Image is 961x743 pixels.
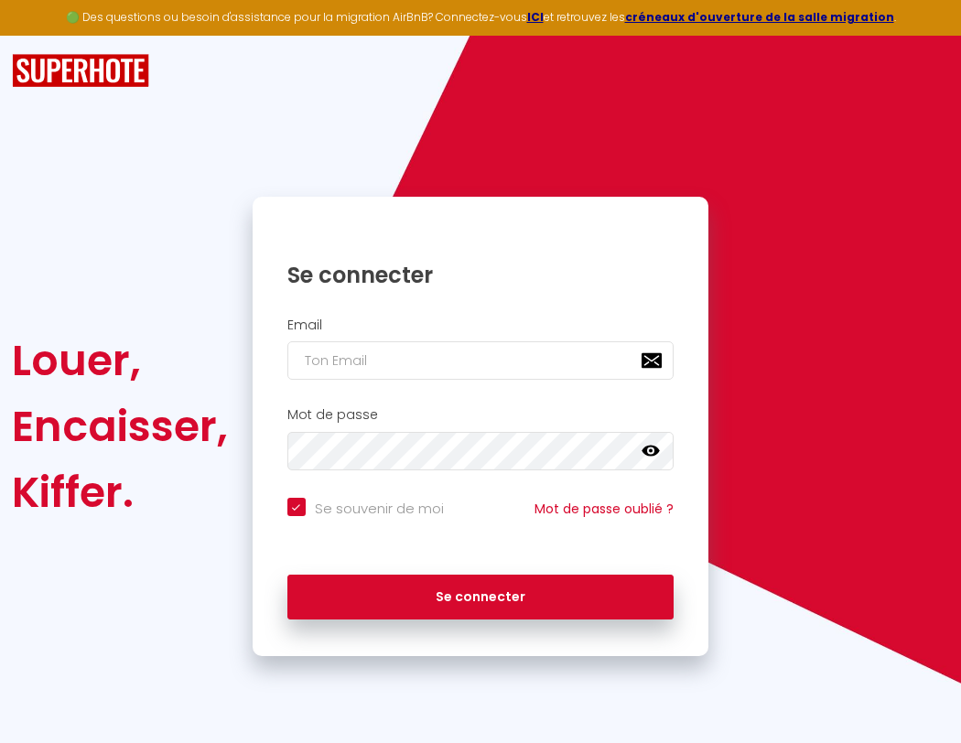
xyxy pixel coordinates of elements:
[287,261,675,289] h1: Se connecter
[12,459,228,525] div: Kiffer.
[527,9,544,25] a: ICI
[287,407,675,423] h2: Mot de passe
[534,500,674,518] a: Mot de passe oublié ?
[287,575,675,620] button: Se connecter
[625,9,894,25] a: créneaux d'ouverture de la salle migration
[287,318,675,333] h2: Email
[12,54,149,88] img: SuperHote logo
[287,341,675,380] input: Ton Email
[12,328,228,393] div: Louer,
[12,393,228,459] div: Encaisser,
